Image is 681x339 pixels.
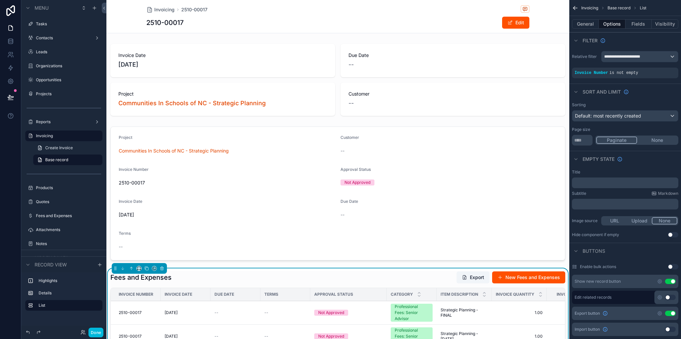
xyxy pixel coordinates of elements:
[36,241,98,246] a: Notes
[264,334,306,339] a: --
[575,295,612,300] label: Edit related records
[658,191,678,196] span: Markdown
[214,334,256,339] a: --
[575,327,600,332] span: Import button
[36,199,98,204] label: Quotes
[119,334,142,339] span: 2510-00017
[33,155,102,165] a: Base record
[492,271,565,283] button: New Fees and Expenses
[35,255,68,261] span: Hidden pages
[575,71,608,75] span: Invoice Number
[575,113,641,119] span: Default: most recently created
[154,6,175,13] span: Invoicing
[610,71,638,75] span: is not empty
[627,217,652,224] button: Upload
[318,310,344,316] div: Not Approved
[264,310,306,315] a: --
[314,292,353,297] span: Approval Status
[572,102,586,108] label: Sorting
[45,145,73,151] span: Create Invoice
[264,310,268,315] span: --
[391,304,433,322] a: Professional Fees: Senior Advisor
[496,334,543,339] a: 1.00
[441,307,488,318] a: Strategic Planning - FINAL
[88,328,103,337] button: Done
[583,156,614,163] span: Empty state
[214,310,218,315] span: --
[652,19,678,29] button: Visibility
[457,271,489,283] button: Export
[264,334,268,339] span: --
[637,137,677,144] button: None
[608,5,630,11] span: Base record
[21,272,106,317] div: scrollable content
[36,21,98,27] label: Tasks
[575,279,621,284] div: Show new record button
[39,278,97,283] label: Highlights
[36,63,98,69] label: Organizations
[35,5,49,11] span: Menu
[165,310,206,315] a: [DATE]
[36,49,98,55] label: Leads
[572,110,678,122] button: Default: most recently created
[551,334,593,339] a: $5,625.00
[640,5,646,11] span: List
[575,311,600,316] span: Export button
[36,91,98,97] label: Projects
[36,77,98,83] a: Opportunities
[146,18,184,27] h1: 2510-00017
[583,89,621,95] span: Sort And Limit
[441,292,478,297] span: Item Description
[165,334,178,339] span: [DATE]
[580,264,616,269] label: Enable bulk actions
[502,17,529,29] button: Edit
[39,290,97,296] label: Details
[36,227,98,232] label: Attachments
[572,169,580,175] label: Title
[572,232,619,237] div: Hide component if empty
[36,185,98,190] a: Products
[652,217,677,224] button: None
[314,310,383,316] a: Not Approved
[596,137,637,144] button: Paginate
[651,191,678,196] a: Markdown
[165,334,206,339] a: [DATE]
[119,292,153,297] span: Invoice Number
[572,19,599,29] button: General
[572,177,678,188] div: scrollable content
[181,6,207,13] span: 2510-00017
[33,143,102,153] a: Create Invoice
[391,292,413,297] span: Category
[572,127,590,132] label: Page size
[36,35,89,41] label: Contacts
[496,310,543,315] span: 1.00
[214,292,234,297] span: Due Date
[581,5,598,11] span: Invoicing
[36,133,98,139] a: Invoicing
[35,261,67,268] span: Record view
[36,213,98,218] a: Fees and Expenses
[119,310,157,315] a: 2510-00017
[572,191,586,196] label: Subtitle
[395,304,429,322] div: Professional Fees: Senior Advisor
[583,248,605,254] span: Buttons
[572,218,599,223] label: Image source
[599,19,625,29] button: Options
[602,217,627,224] button: URL
[45,157,68,163] span: Base record
[214,334,218,339] span: --
[572,54,599,59] label: Relative filter
[625,19,652,29] button: Fields
[39,303,97,308] label: List
[119,310,142,315] span: 2510-00017
[165,292,192,297] span: Invoice Date
[110,273,172,282] h1: Fees and Expenses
